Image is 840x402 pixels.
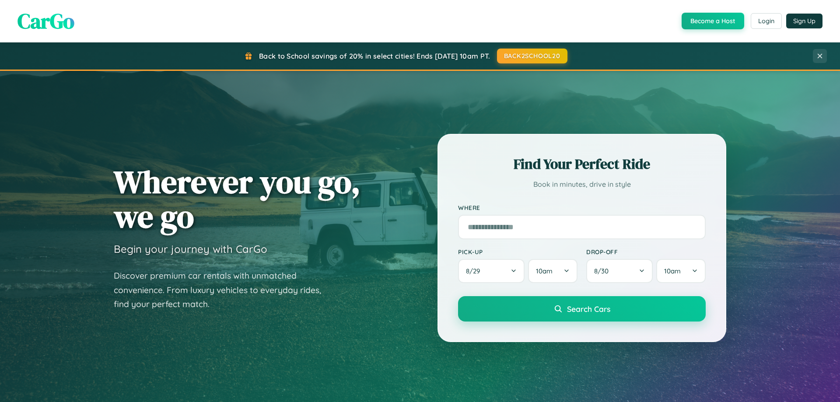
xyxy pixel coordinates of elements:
button: Search Cars [458,296,706,322]
h1: Wherever you go, we go [114,164,360,234]
button: Login [751,13,782,29]
span: 10am [536,267,553,275]
button: BACK2SCHOOL20 [497,49,567,63]
button: 10am [528,259,577,283]
button: 10am [656,259,706,283]
button: 8/29 [458,259,525,283]
label: Drop-off [586,248,706,255]
h3: Begin your journey with CarGo [114,242,267,255]
label: Pick-up [458,248,577,255]
span: Back to School savings of 20% in select cities! Ends [DATE] 10am PT. [259,52,490,60]
span: CarGo [17,7,74,35]
span: 10am [664,267,681,275]
p: Discover premium car rentals with unmatched convenience. From luxury vehicles to everyday rides, ... [114,269,332,311]
h2: Find Your Perfect Ride [458,154,706,174]
span: 8 / 30 [594,267,613,275]
p: Book in minutes, drive in style [458,178,706,191]
button: Become a Host [682,13,744,29]
button: Sign Up [786,14,822,28]
label: Where [458,204,706,211]
button: 8/30 [586,259,653,283]
span: 8 / 29 [466,267,484,275]
span: Search Cars [567,304,610,314]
